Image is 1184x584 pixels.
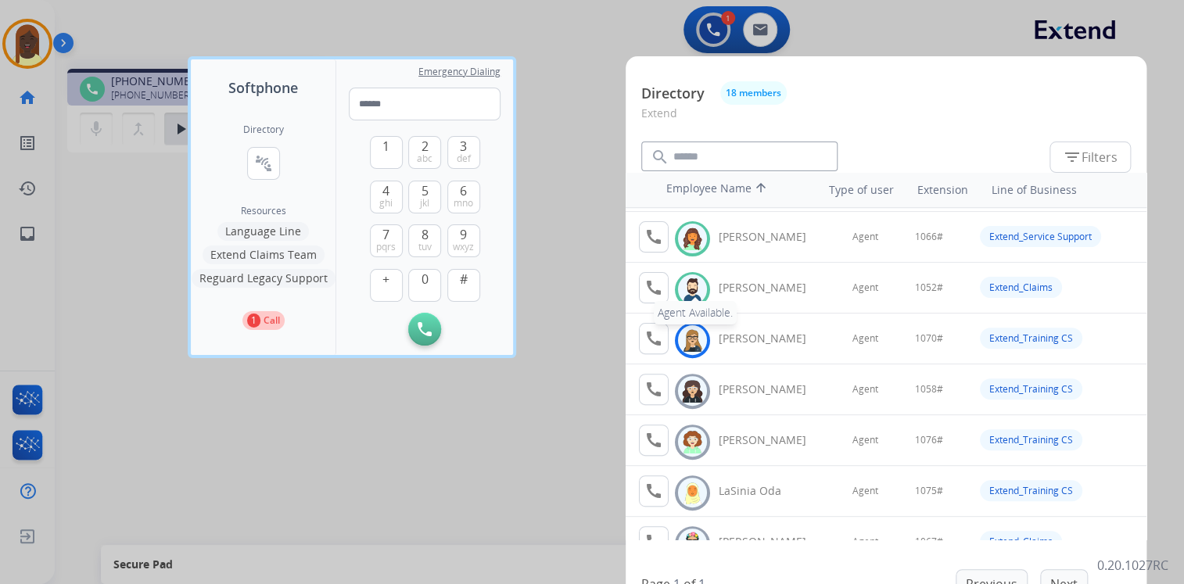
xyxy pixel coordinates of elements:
[408,224,441,257] button: 8tuv
[852,281,878,294] span: Agent
[681,328,704,353] img: avatar
[1063,148,1082,167] mat-icon: filter_list
[382,181,389,200] span: 4
[720,81,787,105] button: 18 members
[453,241,474,253] span: wxyz
[807,174,902,206] th: Type of user
[422,137,429,156] span: 2
[980,226,1101,247] div: Extend_Service Support
[418,322,432,336] img: call-button
[382,137,389,156] span: 1
[983,174,1139,206] th: Line of Business
[681,278,704,302] img: avatar
[408,181,441,213] button: 5jkl
[408,269,441,302] button: 0
[644,329,663,348] mat-icon: call
[719,382,823,397] div: [PERSON_NAME]
[681,227,704,251] img: avatar
[852,536,878,548] span: Agent
[217,222,309,241] button: Language Line
[382,270,389,288] span: +
[681,532,704,556] img: avatar
[644,482,663,500] mat-icon: call
[254,154,273,173] mat-icon: connect_without_contact
[242,311,285,330] button: 1Call
[644,431,663,450] mat-icon: call
[460,225,467,244] span: 9
[681,430,704,454] img: avatar
[417,152,432,165] span: abc
[1049,142,1131,173] button: Filters
[418,66,501,78] span: Emergency Dialing
[909,174,975,206] th: Extension
[852,231,878,243] span: Agent
[370,181,403,213] button: 4ghi
[639,272,669,303] button: Agent Available.
[644,278,663,297] mat-icon: call
[408,136,441,169] button: 2abc
[654,301,737,324] div: Agent Available.
[915,434,943,446] span: 1076#
[192,269,335,288] button: Reguard Legacy Support
[719,534,823,550] div: [PERSON_NAME]
[460,137,467,156] span: 3
[422,270,429,288] span: 0
[644,228,663,246] mat-icon: call
[915,485,943,497] span: 1075#
[247,313,260,328] p: 1
[376,241,396,253] span: pqrs
[644,380,663,399] mat-icon: call
[418,241,432,253] span: tuv
[651,148,669,167] mat-icon: search
[980,531,1062,552] div: Extend_Claims
[852,383,878,396] span: Agent
[980,378,1082,399] div: Extend_Training CS
[1097,556,1168,575] p: 0.20.1027RC
[447,269,480,302] button: #
[228,77,298,99] span: Softphone
[447,136,480,169] button: 3def
[379,197,393,210] span: ghi
[641,83,705,104] p: Directory
[719,229,823,245] div: [PERSON_NAME]
[422,181,429,200] span: 5
[980,328,1082,349] div: Extend_Training CS
[420,197,429,210] span: jkl
[370,269,403,302] button: +
[203,245,325,264] button: Extend Claims Team
[370,136,403,169] button: 1
[454,197,473,210] span: mno
[980,480,1082,501] div: Extend_Training CS
[447,224,480,257] button: 9wxyz
[852,434,878,446] span: Agent
[460,181,467,200] span: 6
[915,332,943,345] span: 1070#
[658,173,799,207] th: Employee Name
[719,483,823,499] div: LaSinia Oda
[915,383,943,396] span: 1058#
[980,277,1062,298] div: Extend_Claims
[915,281,943,294] span: 1052#
[457,152,471,165] span: def
[852,485,878,497] span: Agent
[422,225,429,244] span: 8
[719,432,823,448] div: [PERSON_NAME]
[370,224,403,257] button: 7pqrs
[681,481,704,505] img: avatar
[382,225,389,244] span: 7
[447,181,480,213] button: 6mno
[681,379,704,403] img: avatar
[852,332,878,345] span: Agent
[460,270,468,288] span: #
[915,231,943,243] span: 1066#
[915,536,943,548] span: 1067#
[719,280,823,296] div: [PERSON_NAME]
[641,105,1131,134] p: Extend
[1063,148,1118,167] span: Filters
[243,124,284,136] h2: Directory
[719,331,823,346] div: [PERSON_NAME]
[752,181,770,199] mat-icon: arrow_upward
[264,313,280,328] p: Call
[980,429,1082,450] div: Extend_Training CS
[644,532,663,551] mat-icon: call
